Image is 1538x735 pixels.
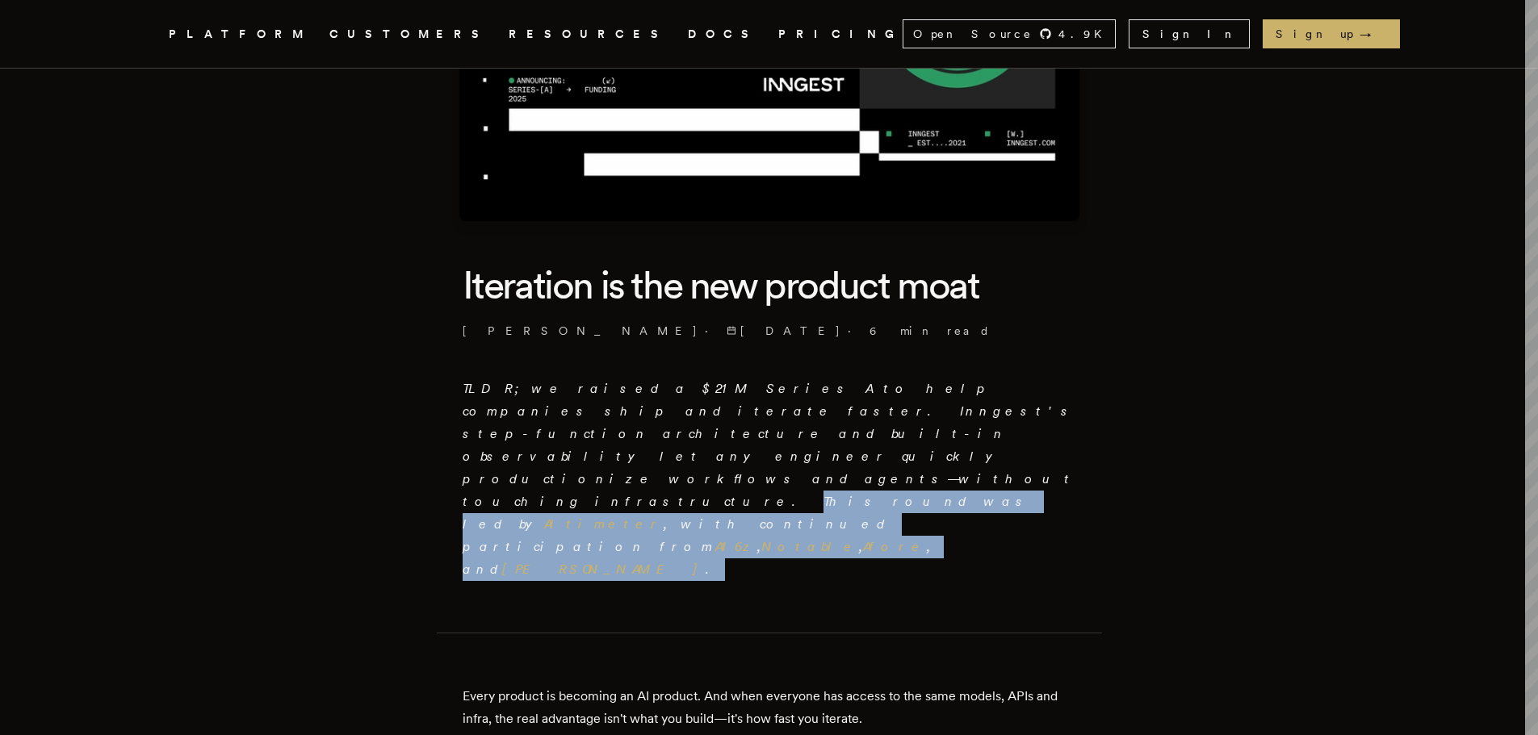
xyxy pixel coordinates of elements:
[863,539,927,554] a: Afore
[727,323,841,339] span: [DATE]
[778,24,903,44] a: PRICING
[169,24,310,44] button: PLATFORM
[463,323,698,339] a: [PERSON_NAME]
[463,323,1076,339] p: · ·
[688,24,759,44] a: DOCS
[463,685,1076,730] p: Every product is becoming an AI product. And when everyone has access to the same models, APIs an...
[463,381,1076,577] em: TLDR; we raised a $21M Series A to help companies ship and iterate faster. Inngest's step-functio...
[509,24,668,44] button: RESOURCES
[544,516,664,532] a: Altimeter
[1058,26,1112,42] span: 4.9 K
[1129,19,1250,48] a: Sign In
[463,260,1076,310] h1: Iteration is the new product moat
[502,562,706,577] a: [PERSON_NAME]
[715,539,757,554] a: A16z
[329,24,489,44] a: CUSTOMERS
[1263,19,1400,48] a: Sign up
[870,323,991,339] span: 6 min read
[1360,26,1387,42] span: →
[913,26,1033,42] span: Open Source
[761,539,859,554] a: Notable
